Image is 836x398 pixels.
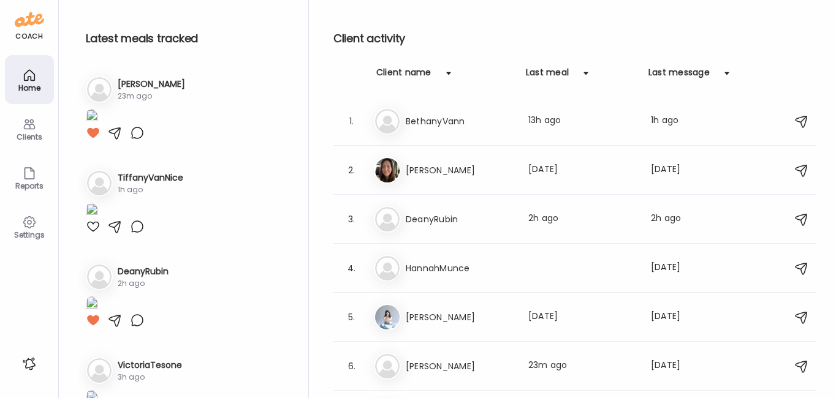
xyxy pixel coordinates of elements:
[406,310,514,325] h3: [PERSON_NAME]
[651,359,699,374] div: [DATE]
[344,359,359,374] div: 6.
[406,261,514,276] h3: HannahMunce
[118,265,169,278] h3: DeanyRubin
[528,163,636,178] div: [DATE]
[86,203,98,219] img: images%2FZgJF31Rd8kYhOjF2sNOrWQwp2zj1%2FYUvuNYn2xm7gvkUFL4jw%2Fp2Jme55WqC8ADIC4ttQa_1080
[86,29,289,48] h2: Latest meals tracked
[118,184,183,195] div: 1h ago
[86,296,98,313] img: images%2FT4hpSHujikNuuNlp83B0WiiAjC52%2FhzTazJPahG9SIOLyPJta%2FKmtRefhkyHpXw2iK1gY9_1080
[648,66,710,86] div: Last message
[87,77,112,102] img: bg-avatar-default.svg
[7,231,51,239] div: Settings
[86,109,98,126] img: images%2Fvrxxq8hx67gXpjBZ45R0tDyoZHb2%2FxGhsbbSCVnYIJpgfTz81%2F0pRX8ZKSGLdOu6b5Chl7_1080
[7,133,51,141] div: Clients
[7,182,51,190] div: Reports
[118,78,185,91] h3: [PERSON_NAME]
[375,354,400,378] img: bg-avatar-default.svg
[344,212,359,227] div: 3.
[87,358,112,383] img: bg-avatar-default.svg
[118,372,182,383] div: 3h ago
[7,84,51,92] div: Home
[375,207,400,231] img: bg-avatar-default.svg
[87,265,112,289] img: bg-avatar-default.svg
[651,163,699,178] div: [DATE]
[406,212,514,227] h3: DeanyRubin
[375,305,400,329] img: avatars%2Fg0h3UeSMiaSutOWea2qVtuQrzdp1
[651,310,699,325] div: [DATE]
[528,212,636,227] div: 2h ago
[651,114,699,129] div: 1h ago
[344,163,359,178] div: 2.
[118,91,185,102] div: 23m ago
[118,171,183,184] h3: TiffanyVanNice
[528,310,636,325] div: [DATE]
[528,114,636,129] div: 13h ago
[344,114,359,129] div: 1.
[333,29,816,48] h2: Client activity
[344,261,359,276] div: 4.
[344,310,359,325] div: 5.
[376,66,431,86] div: Client name
[406,359,514,374] h3: [PERSON_NAME]
[15,31,43,42] div: coach
[406,163,514,178] h3: [PERSON_NAME]
[651,212,699,227] div: 2h ago
[406,114,514,129] h3: BethanyVann
[528,359,636,374] div: 23m ago
[15,10,44,29] img: ate
[375,256,400,280] img: bg-avatar-default.svg
[87,171,112,195] img: bg-avatar-default.svg
[375,109,400,133] img: bg-avatar-default.svg
[118,359,182,372] h3: VictoriaTesone
[118,278,169,289] div: 2h ago
[651,261,699,276] div: [DATE]
[375,158,400,182] img: avatars%2FAaUPpAz4UBePyDKK2OMJTfZ0WR82
[526,66,569,86] div: Last meal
